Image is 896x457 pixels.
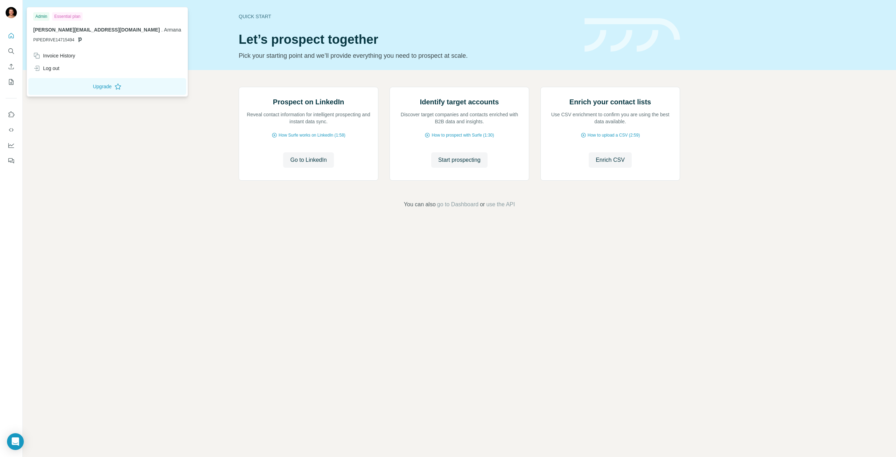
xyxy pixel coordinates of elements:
[548,111,673,125] p: Use CSV enrichment to confirm you are using the best data available.
[6,124,17,136] button: Use Surfe API
[279,132,345,138] span: How Surfe works on LinkedIn (1:58)
[33,65,59,72] div: Log out
[569,97,651,107] h2: Enrich your contact lists
[52,12,83,21] div: Essential plan
[239,13,576,20] div: Quick start
[6,76,17,88] button: My lists
[6,45,17,57] button: Search
[6,154,17,167] button: Feedback
[7,433,24,450] div: Open Intercom Messenger
[437,200,478,209] button: go to Dashboard
[28,78,186,95] button: Upgrade
[438,156,481,164] span: Start prospecting
[431,152,488,168] button: Start prospecting
[273,97,344,107] h2: Prospect on LinkedIn
[432,132,494,138] span: How to prospect with Surfe (1:30)
[588,132,640,138] span: How to upload a CSV (2:59)
[420,97,499,107] h2: Identify target accounts
[6,29,17,42] button: Quick start
[589,152,632,168] button: Enrich CSV
[239,51,576,61] p: Pick your starting point and we’ll provide everything you need to prospect at scale.
[6,139,17,152] button: Dashboard
[584,18,680,52] img: banner
[161,27,163,33] span: .
[6,7,17,18] img: Avatar
[486,200,515,209] button: use the API
[283,152,334,168] button: Go to LinkedIn
[404,200,436,209] span: You can also
[6,108,17,121] button: Use Surfe on LinkedIn
[397,111,522,125] p: Discover target companies and contacts enriched with B2B data and insights.
[596,156,625,164] span: Enrich CSV
[239,33,576,47] h1: Let’s prospect together
[33,52,75,59] div: Invoice History
[480,200,485,209] span: or
[33,37,74,43] span: PIPEDRIVE14715494
[33,27,160,33] span: [PERSON_NAME][EMAIL_ADDRESS][DOMAIN_NAME]
[246,111,371,125] p: Reveal contact information for intelligent prospecting and instant data sync.
[164,27,181,33] span: Armana
[6,60,17,73] button: Enrich CSV
[33,12,49,21] div: Admin
[290,156,327,164] span: Go to LinkedIn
